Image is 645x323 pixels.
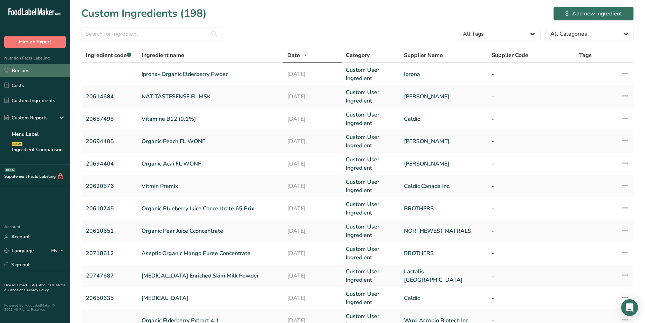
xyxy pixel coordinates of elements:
[86,92,133,101] a: 20614684
[4,114,48,121] div: Custom Reports
[287,92,337,101] a: [DATE]
[492,70,571,78] a: -
[142,160,279,168] a: Organic Acai FL WONF
[142,294,279,302] a: [MEDICAL_DATA]
[86,182,133,190] a: 20620576
[142,182,279,190] a: Vitmin Premix
[492,294,571,302] a: -
[287,51,300,59] span: Date
[30,283,39,288] a: FAQ .
[492,51,528,59] span: Supplier Code
[142,51,184,59] span: Ingredient name
[86,160,133,168] a: 20694404
[346,200,396,217] a: Custom User Ingredient
[86,227,133,235] a: 20610651
[4,283,29,288] a: Hire an Expert .
[4,245,34,257] a: Language
[492,227,571,235] a: -
[346,267,396,284] a: Custom User Ingredient
[404,182,483,190] a: Caldic Canada Inc.
[346,178,396,195] a: Custom User Ingredient
[404,267,483,284] a: Lactalis [GEOGRAPHIC_DATA]
[492,160,571,168] a: -
[346,51,370,59] span: Category
[39,283,56,288] a: About Us .
[492,115,571,123] a: -
[404,70,483,78] a: Iprona
[86,249,133,258] a: 20718612
[287,115,337,123] a: [DATE]
[142,115,279,123] a: Vitamine B12 (0.1%)
[404,115,483,123] a: Caldic
[553,7,634,21] button: Add new ingredient
[492,249,571,258] a: -
[404,137,483,146] a: [PERSON_NAME]
[4,36,66,48] button: Hire an Expert
[404,92,483,101] a: [PERSON_NAME]
[142,204,279,213] a: Organic Blueberry Juice Concentrate 65 Brix
[404,294,483,302] a: Caldic
[492,204,571,213] a: -
[346,290,396,307] a: Custom User Ingredient
[86,204,133,213] a: 20610745
[4,303,66,312] div: Powered By FoodLabelMaker © 2025 All Rights Reserved
[346,133,396,150] a: Custom User Ingredient
[12,142,22,146] div: NEW
[404,160,483,168] a: [PERSON_NAME]
[404,204,483,213] a: BROTHERS
[81,6,207,21] h1: Custom Ingredients (198)
[81,27,221,41] input: Search for ingredient
[142,70,279,78] a: Iprona- Organic Elderberry Pwder
[621,299,638,316] div: Open Intercom Messenger
[346,245,396,262] a: Custom User Ingredient
[287,182,337,190] a: [DATE]
[346,155,396,172] a: Custom User Ingredient
[287,249,337,258] a: [DATE]
[142,227,279,235] a: Organic Pear Juice Cconcentrate
[346,111,396,127] a: Custom User Ingredient
[579,51,592,59] span: Tags
[492,182,571,190] a: -
[86,294,133,302] a: 20650635
[287,70,337,78] a: [DATE]
[86,272,133,280] a: 20747687
[287,272,337,280] a: [DATE]
[287,294,337,302] a: [DATE]
[86,137,133,146] a: 20694405
[346,223,396,239] a: Custom User Ingredient
[51,247,66,255] div: EN
[346,66,396,83] a: Custom User Ingredient
[27,288,49,293] a: Privacy Policy
[287,227,337,235] a: [DATE]
[287,137,337,146] a: [DATE]
[86,51,131,59] span: Ingredient code
[492,92,571,101] a: -
[565,9,622,18] div: Add new ingredient
[142,137,279,146] a: Organic Peach FL WONF
[287,204,337,213] a: [DATE]
[142,272,279,280] a: [MEDICAL_DATA] Enriched Skim Milk Powder
[492,272,571,280] a: -
[5,168,15,172] div: BETA
[142,249,279,258] a: Aseptic Organic Mango Puree Concentrate
[142,92,279,101] a: NAT TASTESENSE FL MSK
[404,249,483,258] a: BROTHERS
[346,88,396,105] a: Custom User Ingredient
[287,160,337,168] a: [DATE]
[4,283,66,293] a: Terms & Conditions .
[492,137,571,146] a: -
[404,51,443,59] span: Supplier Name
[86,115,133,123] a: 20657498
[404,227,483,235] a: NORTHEWEST NATRALS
